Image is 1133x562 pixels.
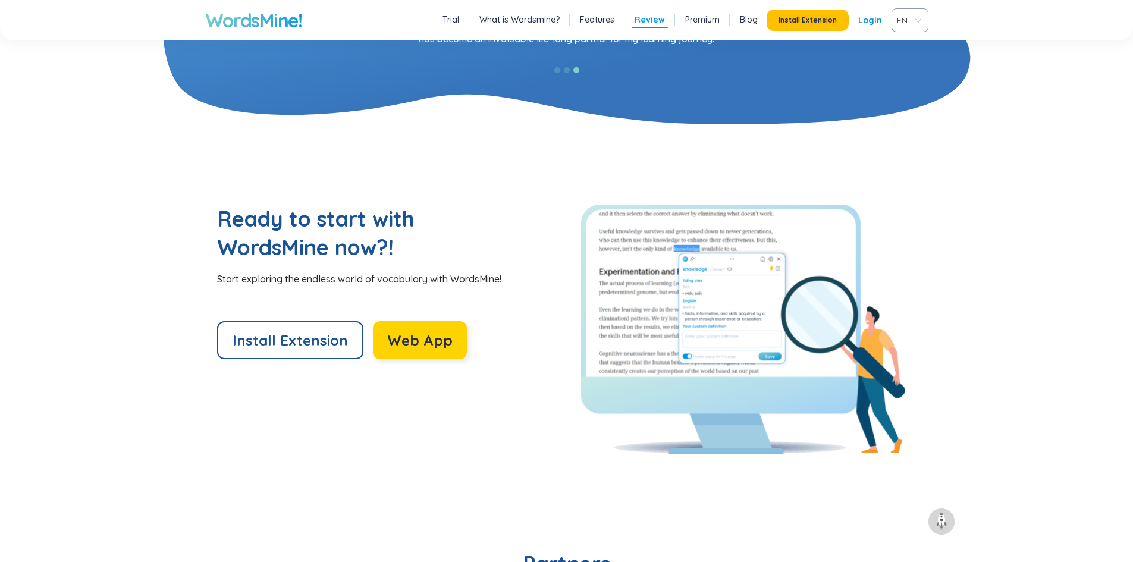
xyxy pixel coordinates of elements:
a: Blog [740,14,758,26]
span: Install Extension [779,15,837,25]
span: Install Extension [233,331,348,350]
img: to top [932,512,951,531]
a: What is Wordsmine? [479,14,560,26]
a: Premium [685,14,720,26]
button: 2 [564,67,570,73]
div: Start exploring the endless world of vocabulary with WordsMine! [217,272,567,285]
span: VIE [897,11,918,29]
a: WordsMine! [205,8,302,32]
button: 3 [573,67,579,73]
a: Trial [442,14,459,26]
a: Review [635,14,665,26]
button: Install Extension [767,10,849,31]
h2: Ready to start with WordsMine now?! [217,205,473,262]
a: Features [580,14,614,26]
button: Install Extension [217,321,363,359]
button: Web App [373,321,467,359]
span: Web App [387,331,453,350]
a: Login [858,10,882,31]
button: 1 [554,67,560,73]
img: Explore WordsMine! [581,205,906,454]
